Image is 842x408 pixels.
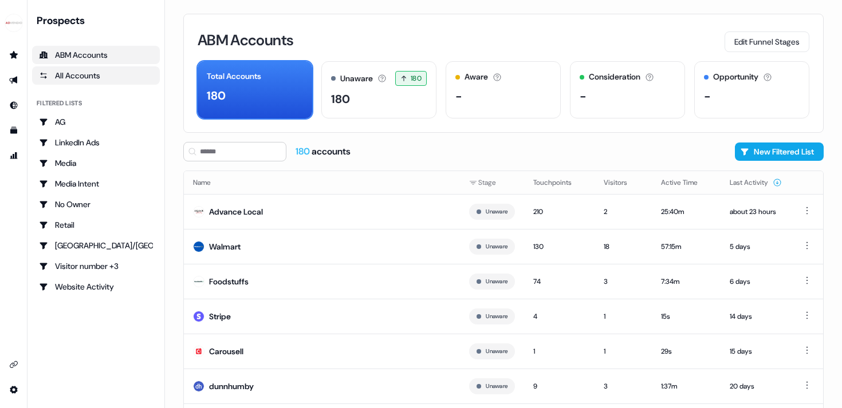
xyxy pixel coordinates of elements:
div: - [704,88,711,105]
div: Filtered lists [37,98,82,108]
button: Visitors [604,172,641,193]
h3: ABM Accounts [198,33,293,47]
button: Unaware [486,276,507,287]
div: ABM Accounts [39,49,153,61]
div: 1 [604,311,643,322]
div: 130 [533,241,585,252]
div: Media Intent [39,178,153,189]
div: 15 days [730,346,782,357]
a: Go to No Owner [32,195,160,213]
div: All Accounts [39,70,153,81]
div: Retail [39,219,153,231]
div: Total Accounts [207,70,261,82]
div: Prospects [37,14,160,27]
button: Unaware [486,241,507,252]
div: about 23 hours [730,206,782,217]
div: Consideration [589,71,640,83]
div: 15s [661,311,711,322]
div: 4 [533,311,585,322]
div: 14 days [730,311,782,322]
span: 180 [411,73,422,84]
a: Go to Inbound [5,96,23,114]
button: Last Activity [730,172,782,193]
a: Go to attribution [5,146,23,165]
div: dunnhumby [209,381,254,392]
div: 3 [604,381,643,392]
div: 180 [207,87,226,104]
div: 5 days [730,241,782,252]
a: Go to AG [32,113,160,131]
a: Go to prospects [5,46,23,64]
div: 74 [533,276,585,287]
div: Opportunity [713,71,758,83]
button: Unaware [486,381,507,391]
div: Unaware [340,73,373,85]
button: New Filtered List [735,142,824,161]
button: Unaware [486,207,507,217]
div: 25:40m [661,206,711,217]
div: accounts [296,145,351,158]
a: Go to Media [32,154,160,172]
div: Aware [465,71,488,83]
th: Name [184,171,460,194]
button: Unaware [486,346,507,356]
div: Carousell [209,346,243,357]
div: 20 days [730,381,782,392]
a: ABM Accounts [32,46,160,64]
div: Stripe [209,311,231,322]
a: Go to integrations [5,381,23,399]
div: Website Activity [39,281,153,292]
div: Media [39,157,153,169]
div: 18 [604,241,643,252]
div: Advance Local [209,206,263,217]
div: 57:15m [661,241,711,252]
div: 1:37m [661,381,711,392]
div: AG [39,116,153,128]
button: Touchpoints [533,172,585,193]
div: 7:34m [661,276,711,287]
a: Go to integrations [5,355,23,374]
div: 1 [533,346,585,357]
div: - [455,88,462,105]
div: 2 [604,206,643,217]
div: Walmart [209,241,241,252]
div: Foodstuffs [209,276,249,287]
div: 3 [604,276,643,287]
div: [GEOGRAPHIC_DATA]/[GEOGRAPHIC_DATA] [39,240,153,251]
button: Active Time [661,172,711,193]
a: Go to LinkedIn Ads [32,133,160,152]
a: Go to outbound experience [5,71,23,89]
span: 180 [296,145,312,157]
div: 6 days [730,276,782,287]
a: Go to Website Activity [32,278,160,296]
div: 180 [331,90,350,108]
button: Unaware [486,311,507,322]
a: Go to Retail [32,216,160,234]
a: Go to USA/Canada [32,236,160,255]
button: Edit Funnel Stages [725,31,809,52]
a: Go to templates [5,121,23,140]
div: 210 [533,206,585,217]
div: 29s [661,346,711,357]
div: 1 [604,346,643,357]
div: No Owner [39,199,153,210]
div: - [580,88,587,105]
div: Visitor number +3 [39,260,153,272]
a: Go to Visitor number +3 [32,257,160,275]
div: LinkedIn Ads [39,137,153,148]
a: Go to Media Intent [32,175,160,193]
div: 9 [533,381,585,392]
div: Stage [469,177,515,188]
a: All accounts [32,66,160,85]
